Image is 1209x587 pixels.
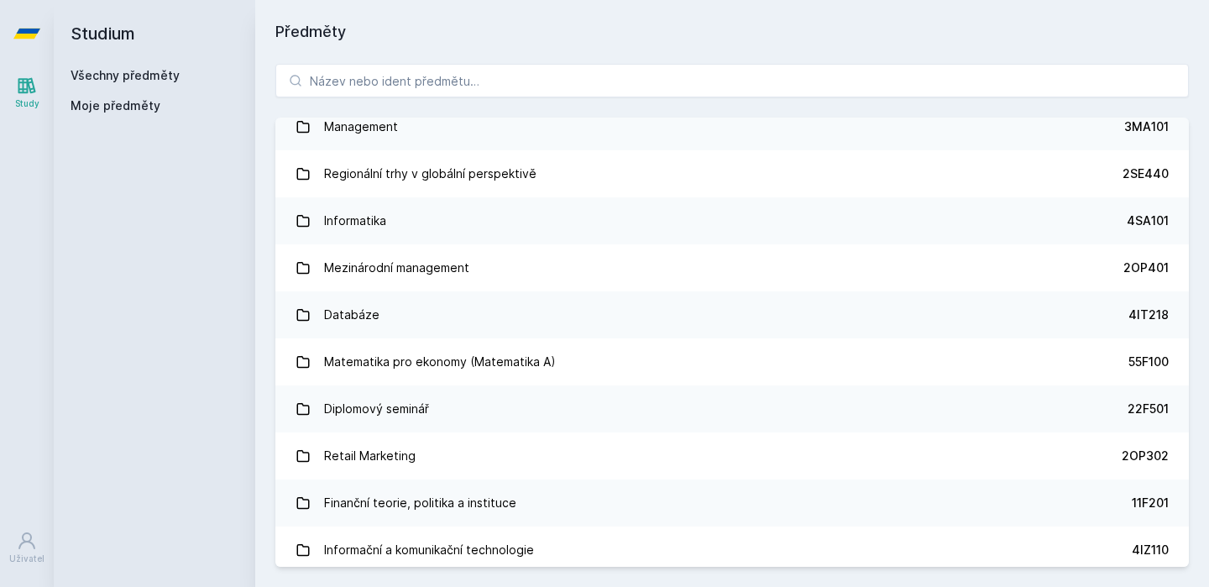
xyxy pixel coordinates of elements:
a: Finanční teorie, politika a instituce 11F201 [275,480,1189,527]
a: Všechny předměty [71,68,180,82]
h1: Předměty [275,20,1189,44]
a: Uživatel [3,522,50,574]
div: 4SA101 [1127,212,1169,229]
div: Retail Marketing [324,439,416,473]
div: 2OP401 [1123,259,1169,276]
div: 22F501 [1128,401,1169,417]
div: Study [15,97,39,110]
div: 2SE440 [1123,165,1169,182]
div: 2OP302 [1122,448,1169,464]
div: Finanční teorie, politika a instituce [324,486,516,520]
a: Diplomový seminář 22F501 [275,385,1189,432]
a: Regionální trhy v globální perspektivě 2SE440 [275,150,1189,197]
input: Název nebo ident předmětu… [275,64,1189,97]
div: Matematika pro ekonomy (Matematika A) [324,345,556,379]
a: Study [3,67,50,118]
a: Retail Marketing 2OP302 [275,432,1189,480]
a: Informatika 4SA101 [275,197,1189,244]
div: 4IZ110 [1132,542,1169,558]
a: Informační a komunikační technologie 4IZ110 [275,527,1189,574]
div: 4IT218 [1128,307,1169,323]
div: Management [324,110,398,144]
div: 55F100 [1128,354,1169,370]
div: 11F201 [1132,495,1169,511]
div: Databáze [324,298,379,332]
div: Uživatel [9,553,44,565]
span: Moje předměty [71,97,160,114]
a: Matematika pro ekonomy (Matematika A) 55F100 [275,338,1189,385]
a: Mezinárodní management 2OP401 [275,244,1189,291]
div: Diplomový seminář [324,392,429,426]
div: Informační a komunikační technologie [324,533,534,567]
div: Informatika [324,204,386,238]
div: Regionální trhy v globální perspektivě [324,157,536,191]
a: Management 3MA101 [275,103,1189,150]
div: 3MA101 [1124,118,1169,135]
div: Mezinárodní management [324,251,469,285]
a: Databáze 4IT218 [275,291,1189,338]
